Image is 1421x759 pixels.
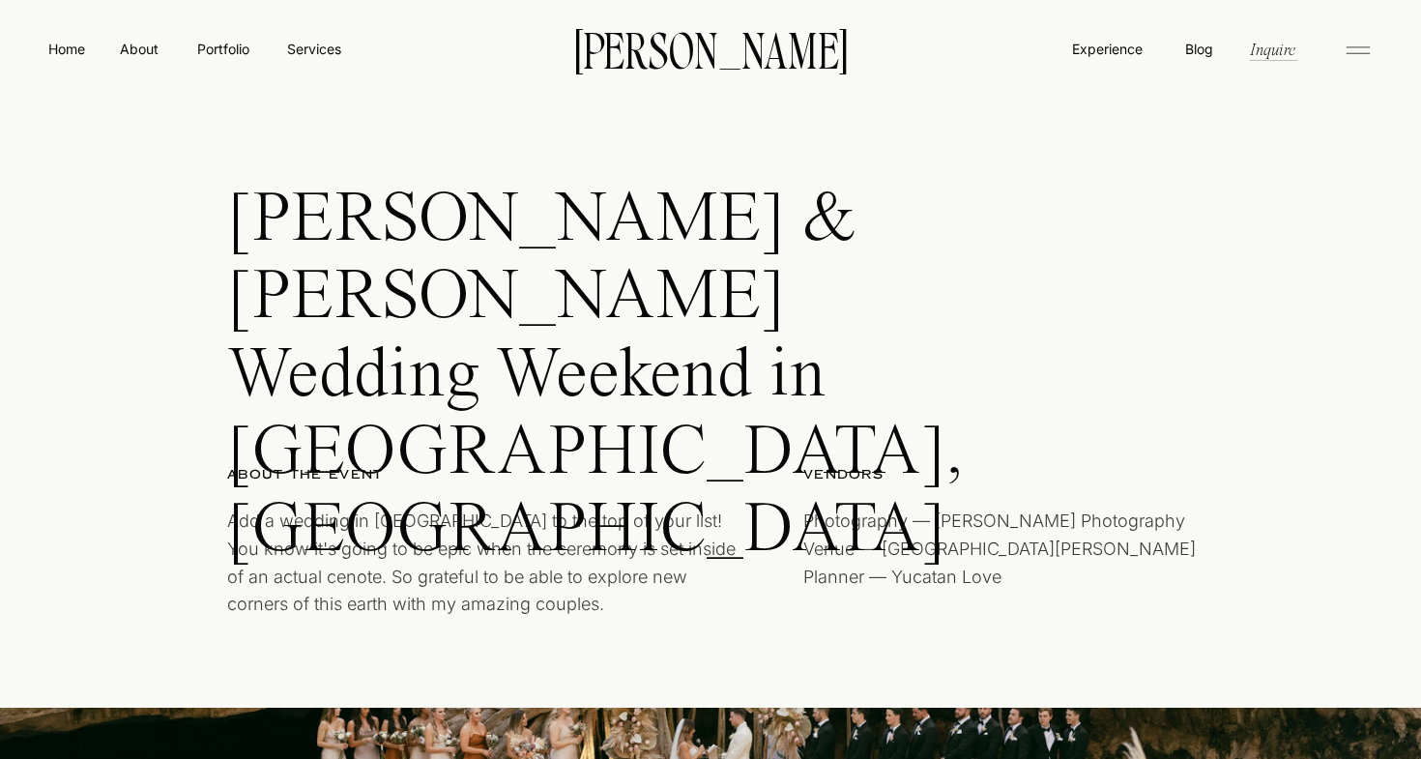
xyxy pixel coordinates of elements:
a: Services [285,39,342,59]
a: ABout the event [227,465,565,485]
a: Inquire [1248,38,1297,60]
a: Blog [1180,39,1217,58]
h1: [PERSON_NAME] & [PERSON_NAME] Wedding Weekend in [GEOGRAPHIC_DATA], [GEOGRAPHIC_DATA] [227,183,1024,404]
a: Portfolio [188,39,257,59]
p: Photography — [PERSON_NAME] Photography Venue — [GEOGRAPHIC_DATA][PERSON_NAME] Planner — Yucatan ... [803,508,1204,629]
p: Add a wedding in [GEOGRAPHIC_DATA] to the top of your list! You know it's going to be epic when t... [227,508,737,629]
a: Vendors [803,465,1142,485]
a: Home [44,39,89,59]
a: About [117,39,160,58]
a: Experience [1070,39,1145,59]
a: [PERSON_NAME] [544,28,877,69]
